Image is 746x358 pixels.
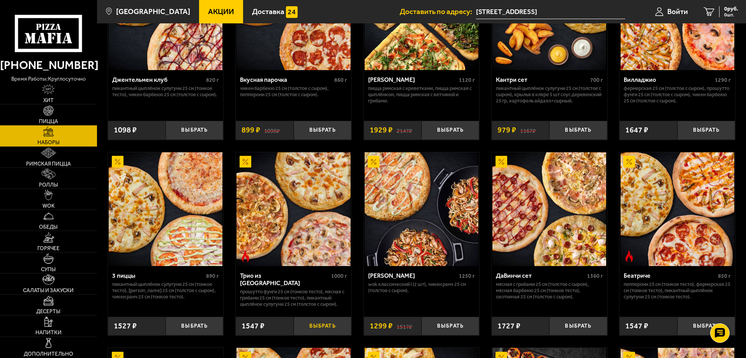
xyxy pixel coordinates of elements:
[677,121,735,140] button: Выбрать
[208,8,234,15] span: Акции
[497,126,516,134] span: 979 ₽
[625,322,648,330] span: 1547 ₽
[459,77,475,83] span: 1120 г
[496,156,507,168] img: Акционный
[368,156,379,168] img: Акционный
[236,152,351,266] a: АкционныйОстрое блюдоТрио из Рио
[520,126,536,134] s: 1167 ₽
[39,119,58,124] span: Пицца
[724,6,738,12] span: 0 руб.
[24,351,73,357] span: Дополнительно
[397,322,412,330] s: 1517 ₽
[421,317,479,336] button: Выбрать
[368,272,457,279] div: [PERSON_NAME]
[370,322,393,330] span: 1299 ₽
[621,152,734,266] img: Беатриче
[334,77,347,83] span: 860 г
[236,152,350,266] img: Трио из Рио
[718,273,731,279] span: 850 г
[368,281,475,294] p: Wok классический L (2 шт), Чикен Ранч 25 см (толстое с сыром).
[252,8,284,15] span: Доставка
[715,77,731,83] span: 1290 г
[264,126,280,134] s: 1098 ₽
[206,273,219,279] span: 890 г
[112,272,205,279] div: 3 пиццы
[397,126,412,134] s: 2147 ₽
[39,182,58,188] span: Роллы
[667,8,688,15] span: Войти
[43,98,54,103] span: Хит
[496,85,603,104] p: Пикантный цыплёнок сулугуни 25 см (толстое с сыром), крылья в кляре 5 шт соус деревенский 25 гр, ...
[240,85,347,98] p: Чикен Барбекю 25 см (толстое с сыром), Пепперони 25 см (толстое с сыром).
[108,152,224,266] a: Акционный3 пиццы
[496,281,603,300] p: Мясная с грибами 25 см (толстое с сыром), Мясная Барбекю 25 см (тонкое тесто), Охотничья 25 см (т...
[37,246,60,251] span: Горячее
[23,288,74,293] span: Салаты и закуски
[240,250,251,262] img: Острое блюдо
[35,330,62,335] span: Напитки
[331,273,347,279] span: 1000 г
[294,317,351,336] button: Выбрать
[39,224,58,230] span: Обеды
[26,161,71,167] span: Римская пицца
[365,152,478,266] img: Вилла Капри
[109,152,222,266] img: 3 пиццы
[112,76,205,83] div: Джентельмен клуб
[364,152,480,266] a: АкционныйВилла Капри
[286,6,298,18] img: 15daf4d41897b9f0e9f617042186c801.svg
[496,272,585,279] div: ДаВинчи сет
[240,289,347,307] p: Прошутто Фунги 25 см (тонкое тесто), Мясная с грибами 25 см (тонкое тесто), Пикантный цыплёнок су...
[587,273,603,279] span: 1360 г
[166,121,223,140] button: Выбрать
[549,317,607,336] button: Выбрать
[114,322,137,330] span: 1527 ₽
[619,152,735,266] a: АкционныйОстрое блюдоБеатриче
[166,317,223,336] button: Выбрать
[623,250,635,262] img: Острое блюдо
[492,152,607,266] a: АкционныйДаВинчи сет
[112,281,219,300] p: Пикантный цыплёнок сулугуни 25 см (тонкое тесто), [PERSON_NAME] 25 см (толстое с сыром), Чикен Ра...
[41,267,56,272] span: Супы
[240,156,251,168] img: Акционный
[42,203,55,209] span: WOK
[624,281,731,300] p: Пепперони 25 см (тонкое тесто), Фермерская 25 см (тонкое тесто), Пикантный цыплёнок сулугуни 25 с...
[459,273,475,279] span: 1250 г
[677,317,735,336] button: Выбрать
[476,5,625,19] input: Ваш адрес доставки
[112,156,123,168] img: Акционный
[496,76,588,83] div: Кантри сет
[624,85,731,104] p: Фермерская 25 см (толстое с сыром), Прошутто Фунги 25 см (толстое с сыром), Чикен Барбекю 25 см (...
[294,121,351,140] button: Выбрать
[370,126,393,134] span: 1929 ₽
[497,322,520,330] span: 1727 ₽
[625,126,648,134] span: 1647 ₽
[240,76,332,83] div: Вкусная парочка
[206,77,219,83] span: 820 г
[492,152,606,266] img: ДаВинчи сет
[242,126,260,134] span: 899 ₽
[368,76,457,83] div: [PERSON_NAME]
[114,126,137,134] span: 1098 ₽
[116,8,190,15] span: [GEOGRAPHIC_DATA]
[112,85,219,98] p: Пикантный цыплёнок сулугуни 25 см (тонкое тесто), Чикен Барбекю 25 см (толстое с сыром).
[624,76,713,83] div: Вилладжио
[624,272,716,279] div: Беатриче
[37,140,60,145] span: Наборы
[623,156,635,168] img: Акционный
[421,121,479,140] button: Выбрать
[36,309,60,314] span: Десерты
[400,8,476,15] span: Доставить по адресу:
[724,12,738,17] span: 0 шт.
[590,77,603,83] span: 700 г
[549,121,607,140] button: Выбрать
[240,272,329,287] div: Трио из [GEOGRAPHIC_DATA]
[242,322,265,330] span: 1547 ₽
[368,85,475,104] p: Пицца Римская с креветками, Пицца Римская с цыплёнком, Пицца Римская с ветчиной и грибами.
